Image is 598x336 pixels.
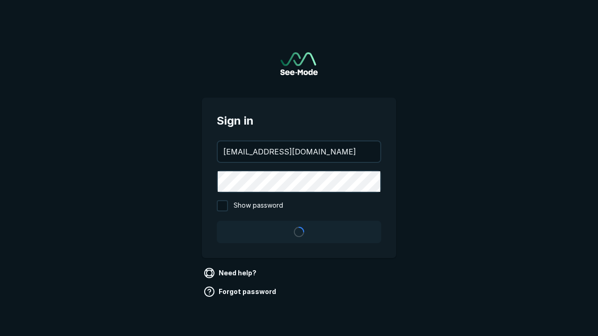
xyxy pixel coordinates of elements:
span: Sign in [217,112,381,129]
input: your@email.com [218,141,380,162]
a: Forgot password [202,284,280,299]
span: Show password [234,200,283,211]
img: See-Mode Logo [280,52,318,75]
a: Go to sign in [280,52,318,75]
a: Need help? [202,266,260,280]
